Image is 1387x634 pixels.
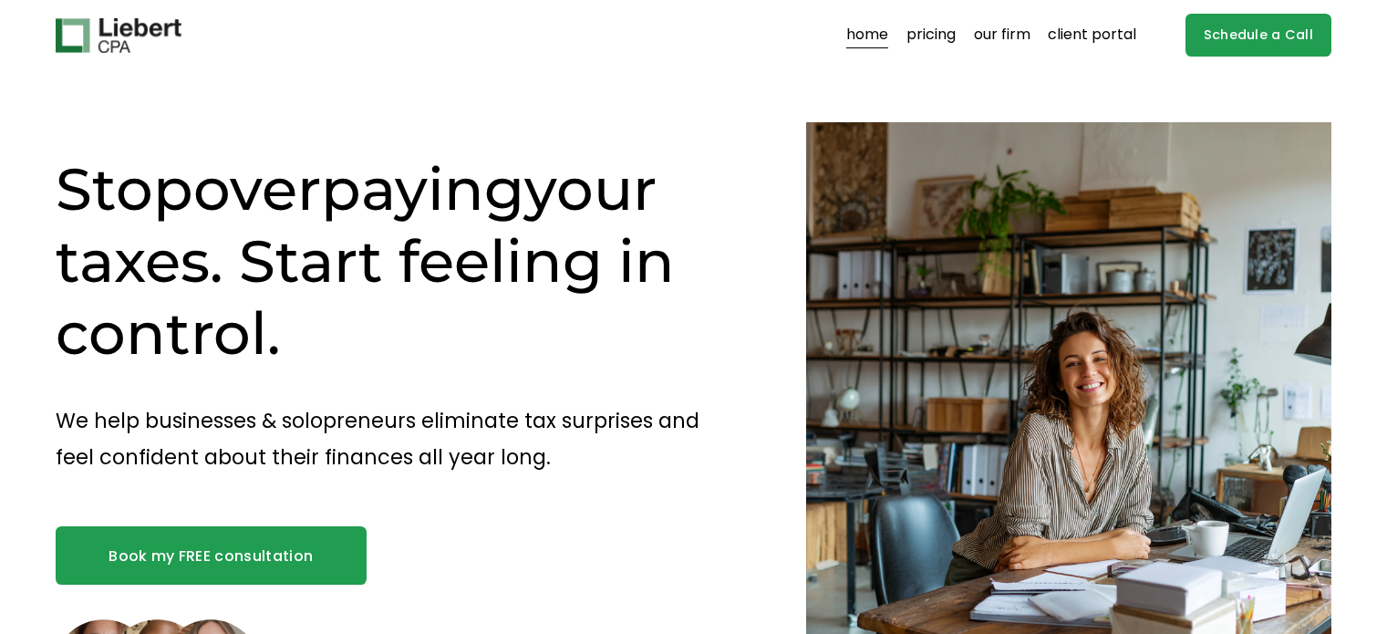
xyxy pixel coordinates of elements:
[56,526,367,585] a: Book my FREE consultation
[1185,14,1332,57] a: Schedule a Call
[974,21,1030,50] a: our firm
[56,18,181,53] img: Liebert CPA
[56,402,741,476] p: We help businesses & solopreneurs eliminate tax surprises and feel confident about their finances...
[906,21,956,50] a: pricing
[193,153,524,224] span: overpaying
[1048,21,1136,50] a: client portal
[56,153,741,369] h1: Stop your taxes. Start feeling in control.
[846,21,888,50] a: home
